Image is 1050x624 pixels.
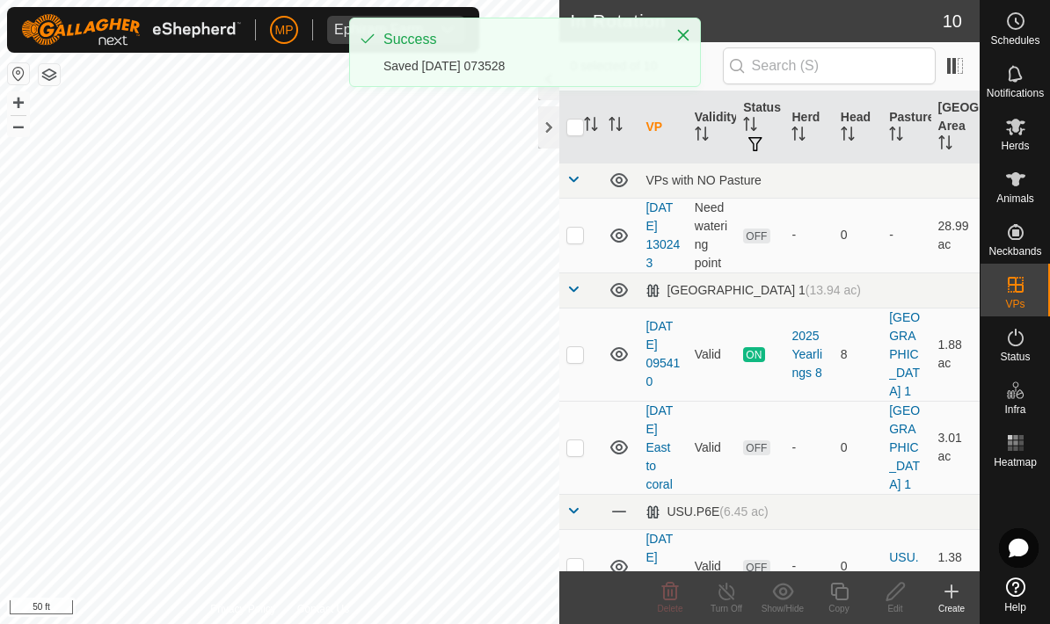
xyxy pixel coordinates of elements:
[1001,141,1029,151] span: Herds
[931,91,980,163] th: [GEOGRAPHIC_DATA] Area
[806,283,861,297] span: (13.94 ac)
[1004,602,1026,613] span: Help
[695,129,709,143] p-sorticon: Activate to sort
[584,120,598,134] p-sorticon: Activate to sort
[988,246,1041,257] span: Neckbands
[784,91,833,163] th: Herd
[743,560,769,575] span: OFF
[1004,404,1025,415] span: Infra
[719,504,768,519] span: (6.45 ac)
[383,57,658,76] div: Saved [DATE] 073528
[645,504,768,519] div: USU.P6E
[841,129,855,143] p-sorticon: Activate to sort
[931,401,980,494] td: 3.01 ac
[688,529,736,604] td: Valid
[882,91,930,163] th: Pasture
[834,529,882,604] td: 0
[931,308,980,401] td: 1.88 ac
[791,129,806,143] p-sorticon: Activate to sort
[210,601,276,617] a: Privacy Policy
[645,532,680,601] a: [DATE] 124838
[981,570,1050,620] a: Help
[755,602,811,615] div: Show/Hide
[8,63,29,84] button: Reset Map
[943,8,962,34] span: 10
[645,319,680,388] a: [DATE] 095410
[743,229,769,243] span: OFF
[688,308,736,401] td: Valid
[834,91,882,163] th: Head
[1000,352,1030,362] span: Status
[931,198,980,272] td: 28.99 ac
[987,88,1044,98] span: Notifications
[994,457,1037,468] span: Heatmap
[791,226,826,244] div: -
[570,11,942,32] h2: In Rotation
[275,21,294,40] span: MP
[8,115,29,136] button: –
[658,604,683,613] span: Delete
[1005,299,1024,309] span: VPs
[645,200,680,270] a: [DATE] 130243
[743,120,757,134] p-sorticon: Activate to sort
[297,601,349,617] a: Contact Us
[645,283,860,298] div: [GEOGRAPHIC_DATA] 1
[743,347,764,362] span: ON
[688,401,736,494] td: Valid
[327,16,430,44] span: Ephiram Farm
[996,193,1034,204] span: Animals
[834,308,882,401] td: 8
[645,403,673,491] a: [DATE] East to coral
[638,91,687,163] th: VP
[882,198,930,272] td: -
[736,91,784,163] th: Status
[645,173,973,187] div: VPs with NO Pasture
[811,602,867,615] div: Copy
[889,550,918,583] a: USU.P6E
[430,16,465,44] div: dropdown trigger
[791,439,826,457] div: -
[39,64,60,85] button: Map Layers
[671,23,696,47] button: Close
[791,327,826,382] div: 2025 Yearlings 8
[889,403,920,491] a: [GEOGRAPHIC_DATA] 1
[889,310,920,398] a: [GEOGRAPHIC_DATA] 1
[698,602,755,615] div: Turn Off
[990,35,1039,46] span: Schedules
[334,23,423,37] div: Ephiram Farm
[688,198,736,272] td: Need watering point
[609,120,623,134] p-sorticon: Activate to sort
[688,91,736,163] th: Validity
[923,602,980,615] div: Create
[791,557,826,576] div: -
[743,440,769,455] span: OFF
[383,29,658,50] div: Success
[834,401,882,494] td: 0
[8,92,29,113] button: +
[889,129,903,143] p-sorticon: Activate to sort
[931,529,980,604] td: 1.38 ac
[21,14,241,46] img: Gallagher Logo
[938,138,952,152] p-sorticon: Activate to sort
[867,602,923,615] div: Edit
[834,198,882,272] td: 0
[723,47,936,84] input: Search (S)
